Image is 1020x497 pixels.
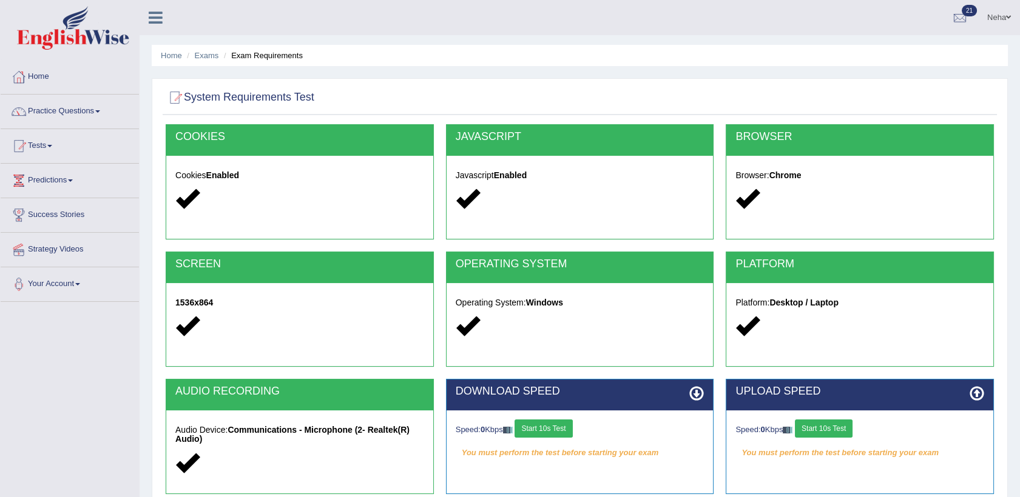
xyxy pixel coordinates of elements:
[1,95,139,125] a: Practice Questions
[735,131,984,143] h2: BROWSER
[175,131,424,143] h2: COOKIES
[503,427,513,433] img: ajax-loader-fb-connection.gif
[735,258,984,270] h2: PLATFORM
[456,258,704,270] h2: OPERATING SYSTEM
[962,5,977,16] span: 21
[175,171,424,180] h5: Cookies
[1,267,139,298] a: Your Account
[456,385,704,398] h2: DOWNLOAD SPEED
[761,425,765,434] strong: 0
[161,51,182,60] a: Home
[769,170,802,180] strong: Chrome
[456,444,704,462] em: You must perform the test before starting your exam
[175,425,424,444] h5: Audio Device:
[769,298,839,307] strong: Desktop / Laptop
[526,298,563,307] strong: Windows
[456,298,704,307] h5: Operating System:
[735,171,984,180] h5: Browser:
[456,131,704,143] h2: JAVASCRIPT
[1,129,139,159] a: Tests
[735,419,984,441] div: Speed: Kbps
[515,419,572,438] button: Start 10s Test
[206,170,239,180] strong: Enabled
[494,170,527,180] strong: Enabled
[175,258,424,270] h2: SCREEN
[175,298,213,307] strong: 1536x864
[735,444,984,462] em: You must perform the test before starting your exam
[1,233,139,263] a: Strategy Videos
[195,51,219,60] a: Exams
[1,60,139,90] a: Home
[175,425,410,444] strong: Communications - Microphone (2- Realtek(R) Audio)
[221,50,303,61] li: Exam Requirements
[166,88,314,107] h2: System Requirements Test
[795,419,853,438] button: Start 10s Test
[1,198,139,228] a: Success Stories
[783,427,792,433] img: ajax-loader-fb-connection.gif
[175,385,424,398] h2: AUDIO RECORDING
[735,385,984,398] h2: UPLOAD SPEED
[456,419,704,441] div: Speed: Kbps
[735,298,984,307] h5: Platform:
[1,164,139,194] a: Predictions
[456,171,704,180] h5: Javascript
[481,425,485,434] strong: 0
